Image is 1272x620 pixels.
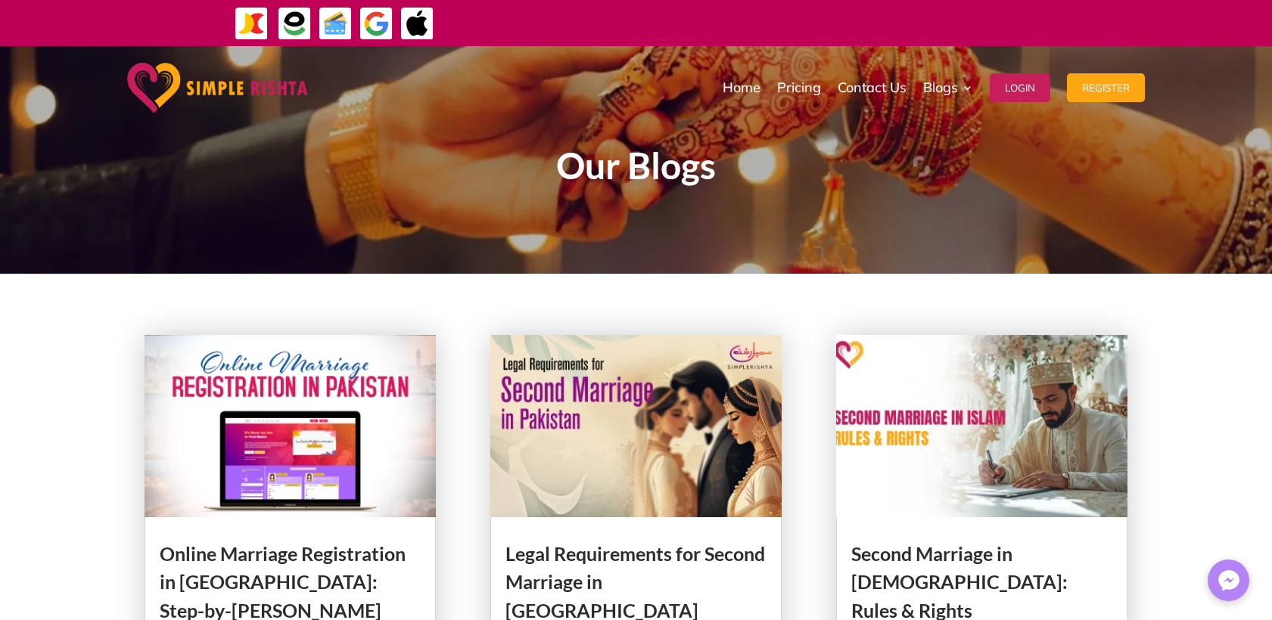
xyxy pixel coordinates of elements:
a: Home [723,50,760,126]
div: ایپ میں پیمنٹ صرف گوگل پے اور ایپل پے کے ذریعے ممکن ہے۔ ، یا کریڈٹ کارڈ کے ذریعے ویب سائٹ پر ہوگی۔ [480,14,1134,32]
img: ApplePay-icon [400,7,434,41]
img: GooglePay-icon [359,7,393,41]
h1: Our Blogs [228,147,1045,191]
img: Online Marriage Registration in Pakistan: Step-by-Step Guide [145,335,437,517]
img: Credit Cards [319,7,353,41]
a: Login [990,50,1050,126]
a: Contact Us [838,50,907,126]
strong: ایزی پیسہ [728,9,771,36]
img: EasyPaisa-icon [278,7,312,41]
button: Login [990,73,1050,102]
img: Second Marriage in Islam: Rules & Rights [836,335,1128,517]
img: Legal Requirements for Second Marriage in Pakistan [490,335,782,517]
img: Messenger [1214,566,1244,596]
strong: جاز کیش [775,9,813,36]
a: Register [1067,50,1145,126]
a: Blogs [923,50,973,126]
button: Register [1067,73,1145,102]
img: JazzCash-icon [235,7,269,41]
a: Pricing [777,50,821,126]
